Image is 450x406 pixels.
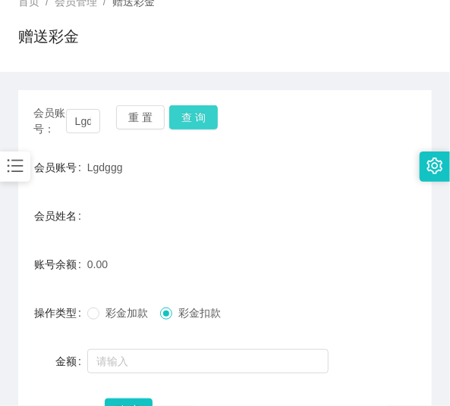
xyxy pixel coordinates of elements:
label: 账号余额 [34,258,87,270]
label: 金额 [55,355,87,367]
span: Lgdggg [87,161,123,173]
button: 查 询 [169,105,218,130]
label: 会员账号 [34,161,87,173]
button: 重 置 [116,105,165,130]
input: 请输入 [87,349,329,373]
span: 彩金加款 [99,307,154,319]
input: 会员账号 [66,109,100,133]
span: 0.00 [87,258,108,270]
label: 操作类型 [34,307,87,319]
span: 彩金扣款 [172,307,227,319]
span: 会员账号： [33,105,66,137]
i: 图标: setting [426,158,443,174]
label: 会员姓名 [34,210,87,222]
h1: 赠送彩金 [18,25,79,48]
i: 图标: bars [5,156,25,176]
